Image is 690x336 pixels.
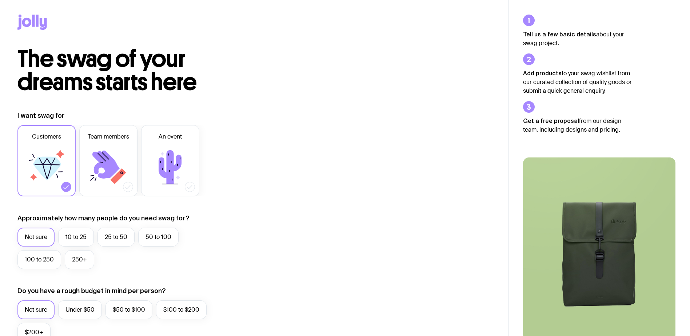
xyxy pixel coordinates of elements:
[159,132,182,141] span: An event
[17,250,61,269] label: 100 to 250
[523,69,632,95] p: to your swag wishlist from our curated collection of quality goods or submit a quick general enqu...
[523,31,596,37] strong: Tell us a few basic details
[105,300,152,319] label: $50 to $100
[17,214,190,223] label: Approximately how many people do you need swag for?
[523,117,579,124] strong: Get a free proposal
[88,132,129,141] span: Team members
[58,300,102,319] label: Under $50
[138,228,179,247] label: 50 to 100
[97,228,135,247] label: 25 to 50
[17,300,55,319] label: Not sure
[32,132,61,141] span: Customers
[65,250,94,269] label: 250+
[17,287,166,295] label: Do you have a rough budget in mind per person?
[17,228,55,247] label: Not sure
[523,70,562,76] strong: Add products
[156,300,207,319] label: $100 to $200
[523,116,632,134] p: from our design team, including designs and pricing.
[17,44,197,96] span: The swag of your dreams starts here
[523,30,632,48] p: about your swag project.
[58,228,94,247] label: 10 to 25
[17,111,64,120] label: I want swag for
